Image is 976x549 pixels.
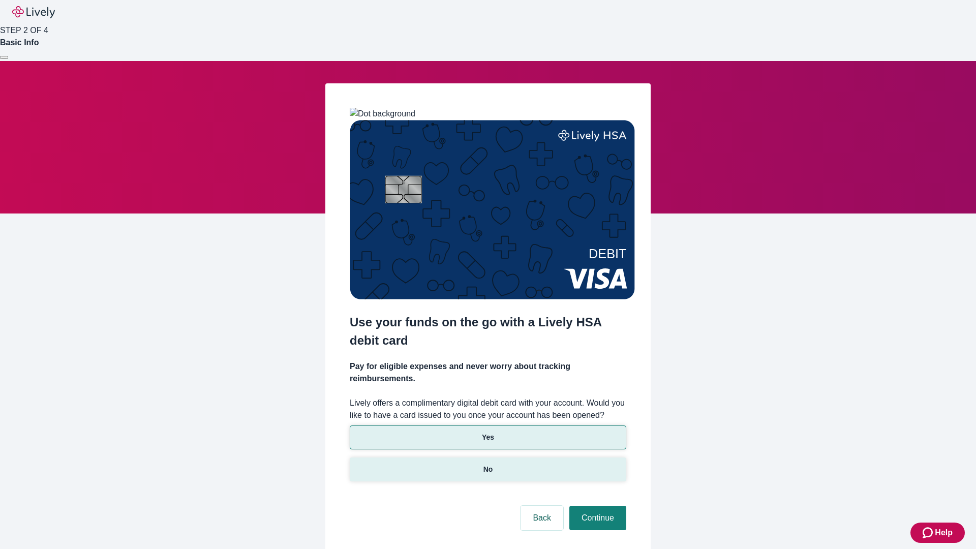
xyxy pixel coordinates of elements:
[350,457,626,481] button: No
[12,6,55,18] img: Lively
[350,397,626,421] label: Lively offers a complimentary digital debit card with your account. Would you like to have a card...
[350,120,635,299] img: Debit card
[935,527,953,539] span: Help
[923,527,935,539] svg: Zendesk support icon
[483,464,493,475] p: No
[350,313,626,350] h2: Use your funds on the go with a Lively HSA debit card
[350,360,626,385] h4: Pay for eligible expenses and never worry about tracking reimbursements.
[350,108,415,120] img: Dot background
[350,425,626,449] button: Yes
[482,432,494,443] p: Yes
[910,523,965,543] button: Zendesk support iconHelp
[521,506,563,530] button: Back
[569,506,626,530] button: Continue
